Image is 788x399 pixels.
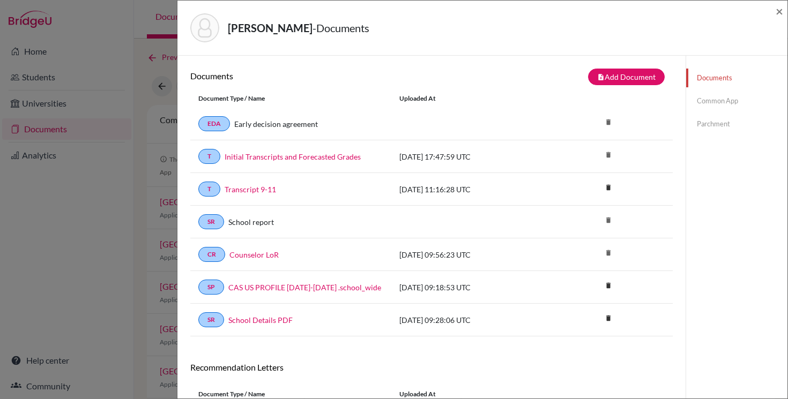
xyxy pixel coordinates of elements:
[198,247,225,262] a: CR
[597,73,605,81] i: note_add
[600,179,616,195] i: delete
[198,280,224,295] a: SP
[228,216,274,228] a: School report
[600,245,616,261] i: delete
[229,249,279,260] a: Counselor LoR
[225,151,361,162] a: Initial Transcripts and Forecasted Grades
[228,314,293,326] a: School Details PDF
[391,314,552,326] div: [DATE] 09:28:06 UTC
[198,149,220,164] a: T
[190,362,673,372] h6: Recommendation Letters
[228,282,381,293] a: CAS US PROFILE [DATE]-[DATE] .school_wide
[198,312,224,327] a: SR
[600,310,616,326] i: delete
[391,151,552,162] div: [DATE] 17:47:59 UTC
[776,3,783,19] span: ×
[588,69,665,85] button: note_addAdd Document
[686,69,787,87] a: Documents
[686,92,787,110] a: Common App
[198,182,220,197] a: T
[190,389,391,399] div: Document Type / Name
[600,212,616,228] i: delete
[198,214,224,229] a: SR
[225,184,276,195] a: Transcript 9-11
[776,5,783,18] button: Close
[600,181,616,195] a: delete
[391,389,552,399] div: Uploaded at
[686,115,787,133] a: Parchment
[600,312,616,326] a: delete
[228,21,313,34] strong: [PERSON_NAME]
[391,249,552,260] div: [DATE] 09:56:23 UTC
[600,114,616,130] i: delete
[391,282,552,293] div: [DATE] 09:18:53 UTC
[600,279,616,293] a: delete
[600,277,616,293] i: delete
[198,116,230,131] a: EDA
[190,71,432,81] h6: Documents
[313,21,369,34] span: - Documents
[600,147,616,163] i: delete
[391,184,552,195] div: [DATE] 11:16:28 UTC
[190,94,391,103] div: Document Type / Name
[234,118,318,130] a: Early decision agreement
[391,94,552,103] div: Uploaded at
